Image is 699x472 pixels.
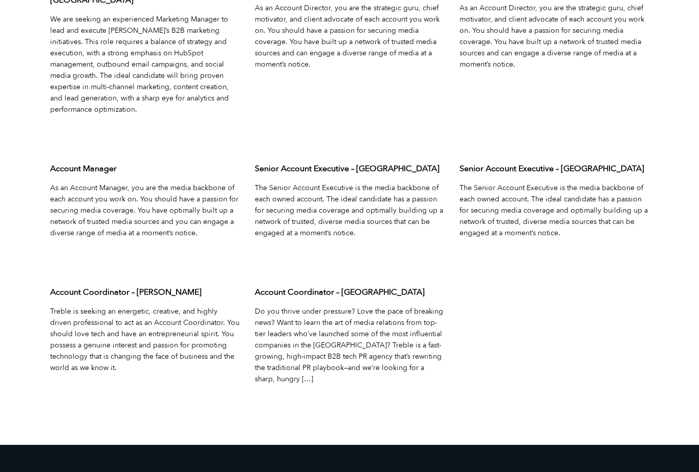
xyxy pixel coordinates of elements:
[255,286,444,298] h3: Account Coordinator – [GEOGRAPHIC_DATA]
[460,182,649,239] p: The Senior Account Executive is the media backbone of each owned account. The ideal candidate has...
[50,14,239,115] p: We are seeking an experienced Marketing Manager to lead and execute [PERSON_NAME]’s B2B marketing...
[255,163,444,174] h3: Senior Account Executive – [GEOGRAPHIC_DATA]
[50,182,239,239] p: As an Account Manager, you are the media backbone of each account you work on. You should have a ...
[460,3,649,70] p: As an Account Director, you are the strategic guru, chief motivator, and client advocate of each ...
[255,306,444,385] p: Do you thrive under pressure? Love the pace of breaking news? Want to learn the art of media rela...
[50,306,239,374] p: Treble is seeking an energetic, creative, and highly driven professional to act as an Account Coo...
[255,3,444,70] p: As an Account Director, you are the strategic guru, chief motivator, and client advocate of each ...
[50,163,239,174] h3: Account Manager
[50,286,239,298] h3: Account Coordinator – [PERSON_NAME]
[460,163,649,174] h3: Senior Account Executive – [GEOGRAPHIC_DATA]
[255,182,444,239] p: The Senior Account Executive is the media backbone of each owned account. The ideal candidate has...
